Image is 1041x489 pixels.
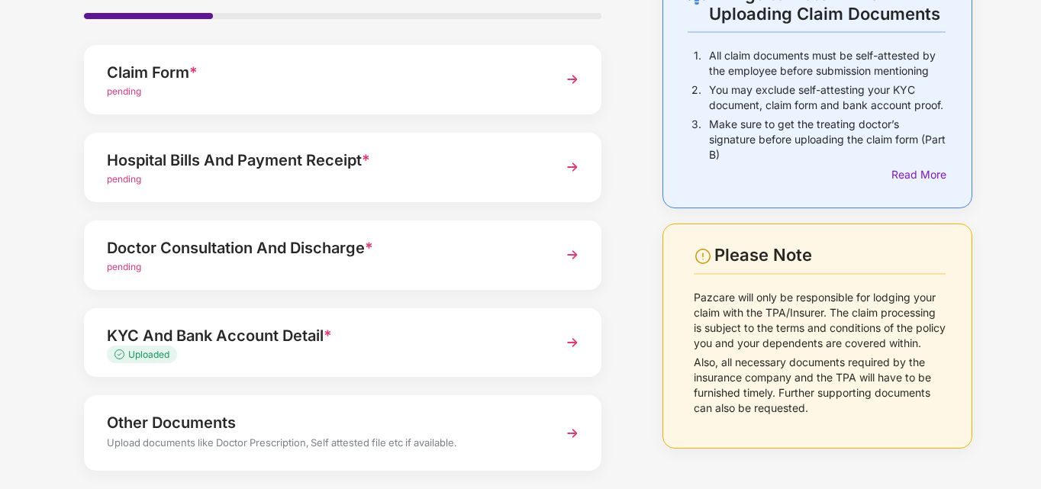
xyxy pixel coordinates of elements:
[559,241,586,269] img: svg+xml;base64,PHN2ZyBpZD0iTmV4dCIgeG1sbnM9Imh0dHA6Ly93d3cudzMub3JnLzIwMDAvc3ZnIiB3aWR0aD0iMzYiIG...
[891,166,946,183] div: Read More
[709,82,946,113] p: You may exclude self-attesting your KYC document, claim form and bank account proof.
[107,323,539,348] div: KYC And Bank Account Detail
[107,261,141,272] span: pending
[107,435,539,455] div: Upload documents like Doctor Prescription, Self attested file etc if available.
[691,117,701,162] p: 3.
[107,60,539,85] div: Claim Form
[694,247,712,265] img: svg+xml;base64,PHN2ZyBpZD0iV2FybmluZ18tXzI0eDI0IiBkYXRhLW5hbWU9Ildhcm5pbmcgLSAyNHgyNCIgeG1sbnM9Im...
[559,329,586,356] img: svg+xml;base64,PHN2ZyBpZD0iTmV4dCIgeG1sbnM9Imh0dHA6Ly93d3cudzMub3JnLzIwMDAvc3ZnIiB3aWR0aD0iMzYiIG...
[107,236,539,260] div: Doctor Consultation And Discharge
[107,173,141,185] span: pending
[114,349,128,359] img: svg+xml;base64,PHN2ZyB4bWxucz0iaHR0cDovL3d3dy53My5vcmcvMjAwMC9zdmciIHdpZHRoPSIxMy4zMzMiIGhlaWdodD...
[694,355,946,416] p: Also, all necessary documents required by the insurance company and the TPA will have to be furni...
[694,290,946,351] p: Pazcare will only be responsible for lodging your claim with the TPA/Insurer. The claim processin...
[691,82,701,113] p: 2.
[128,349,169,360] span: Uploaded
[107,85,141,97] span: pending
[559,153,586,181] img: svg+xml;base64,PHN2ZyBpZD0iTmV4dCIgeG1sbnM9Imh0dHA6Ly93d3cudzMub3JnLzIwMDAvc3ZnIiB3aWR0aD0iMzYiIG...
[107,148,539,172] div: Hospital Bills And Payment Receipt
[107,410,539,435] div: Other Documents
[709,117,946,162] p: Make sure to get the treating doctor’s signature before uploading the claim form (Part B)
[709,48,946,79] p: All claim documents must be self-attested by the employee before submission mentioning
[694,48,701,79] p: 1.
[714,245,946,265] div: Please Note
[559,66,586,93] img: svg+xml;base64,PHN2ZyBpZD0iTmV4dCIgeG1sbnM9Imh0dHA6Ly93d3cudzMub3JnLzIwMDAvc3ZnIiB3aWR0aD0iMzYiIG...
[559,420,586,447] img: svg+xml;base64,PHN2ZyBpZD0iTmV4dCIgeG1sbnM9Imh0dHA6Ly93d3cudzMub3JnLzIwMDAvc3ZnIiB3aWR0aD0iMzYiIG...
